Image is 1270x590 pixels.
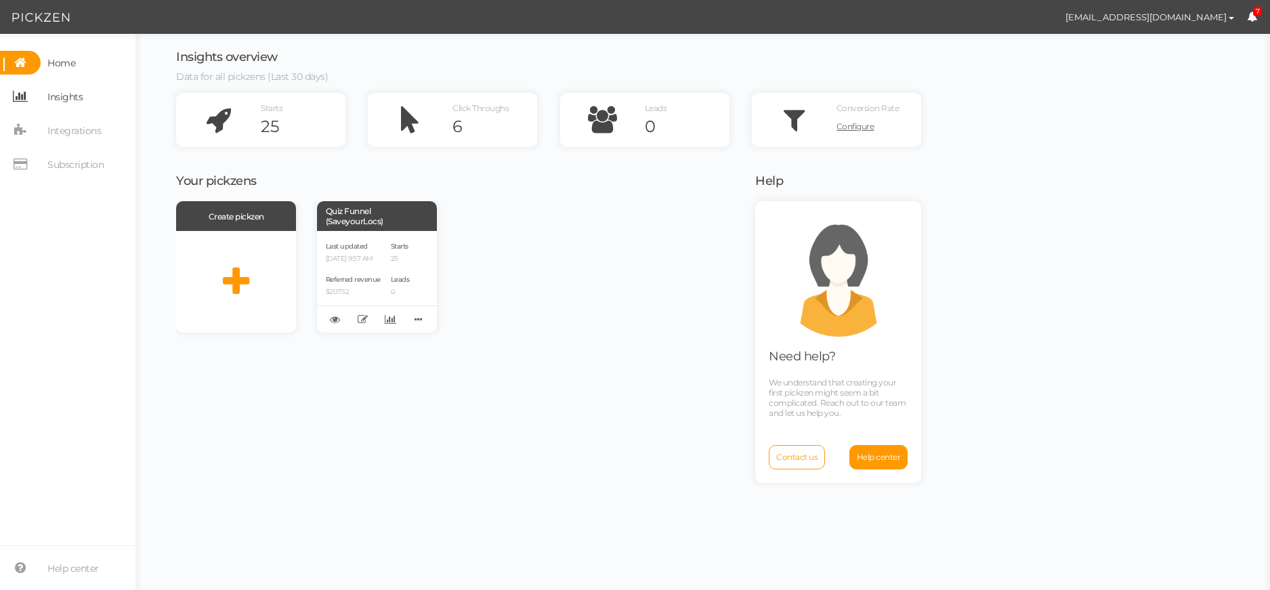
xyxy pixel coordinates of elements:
span: Need help? [769,349,835,364]
div: 6 [452,117,537,137]
span: Last updated [326,242,368,251]
span: Data for all pickzens (Last 30 days) [176,70,328,83]
span: Contact us [776,452,818,462]
img: Pickzen logo [12,9,70,26]
p: 0 [391,288,410,297]
p: $207.52 [326,288,381,297]
p: [DATE] 9:57 AM [326,255,381,264]
div: Last updated [DATE] 9:57 AM Referred revenue $207.52 Starts 25 Leads 0 [317,231,437,333]
span: [EMAIL_ADDRESS][DOMAIN_NAME] [1065,12,1227,22]
a: Help center [849,445,908,469]
span: Conversion Rate [837,103,899,113]
span: Starts [391,242,408,251]
span: Starts [261,103,282,113]
a: Configure [837,117,921,137]
p: 25 [391,255,410,264]
div: 25 [261,117,345,137]
span: Insights [47,86,83,108]
span: Referred revenue [326,275,381,284]
span: Click Throughs [452,103,509,113]
span: Help center [47,557,99,579]
span: Leads [645,103,667,113]
span: Configure [837,121,874,131]
span: 7 [1253,7,1263,17]
img: support.png [778,215,899,337]
span: Subscription [47,154,104,175]
span: Integrations [47,120,101,142]
div: Quiz Funnel (SaveyourLocs) [317,201,437,231]
span: Insights overview [176,49,278,64]
span: Help [755,173,783,188]
span: We understand that creating your first pickzen might seem a bit complicated. Reach out to our tea... [769,377,906,418]
span: Home [47,52,75,74]
span: Create pickzen [209,211,264,222]
button: [EMAIL_ADDRESS][DOMAIN_NAME] [1053,5,1247,28]
img: 1e5ca9e13a0ff5c6b3e8a59aac4db333 [1029,5,1053,29]
div: 0 [645,117,729,137]
span: Your pickzens [176,173,257,188]
span: Help center [857,452,901,462]
span: Leads [391,275,410,284]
